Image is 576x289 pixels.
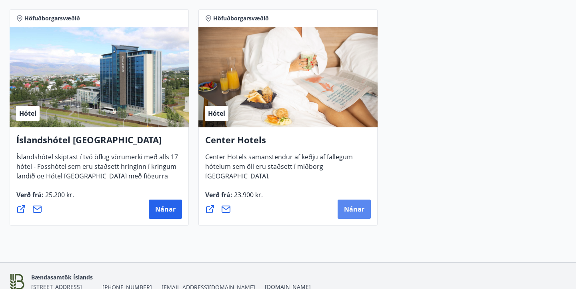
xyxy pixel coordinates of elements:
span: Nánar [344,205,364,214]
h4: Center Hotels [205,134,371,152]
span: Verð frá : [16,190,74,206]
span: Höfuðborgarsvæðið [213,14,269,22]
h4: Íslandshótel [GEOGRAPHIC_DATA] [16,134,182,152]
span: Höfuðborgarsvæðið [24,14,80,22]
span: Bændasamtök Íslands [31,273,93,281]
span: Nánar [155,205,176,214]
span: 25.200 kr. [44,190,74,199]
span: 23.900 kr. [232,190,263,199]
span: Center Hotels samanstendur af keðju af fallegum hótelum sem öll eru staðsett í miðborg [GEOGRAPHI... [205,152,353,187]
button: Nánar [149,200,182,219]
button: Nánar [338,200,371,219]
span: Hótel [19,109,36,118]
span: Verð frá : [205,190,263,206]
span: Íslandshótel skiptast í tvö öflug vörumerki með alls 17 hótel - Fosshótel sem eru staðsett hringi... [16,152,178,196]
span: Hótel [208,109,225,118]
